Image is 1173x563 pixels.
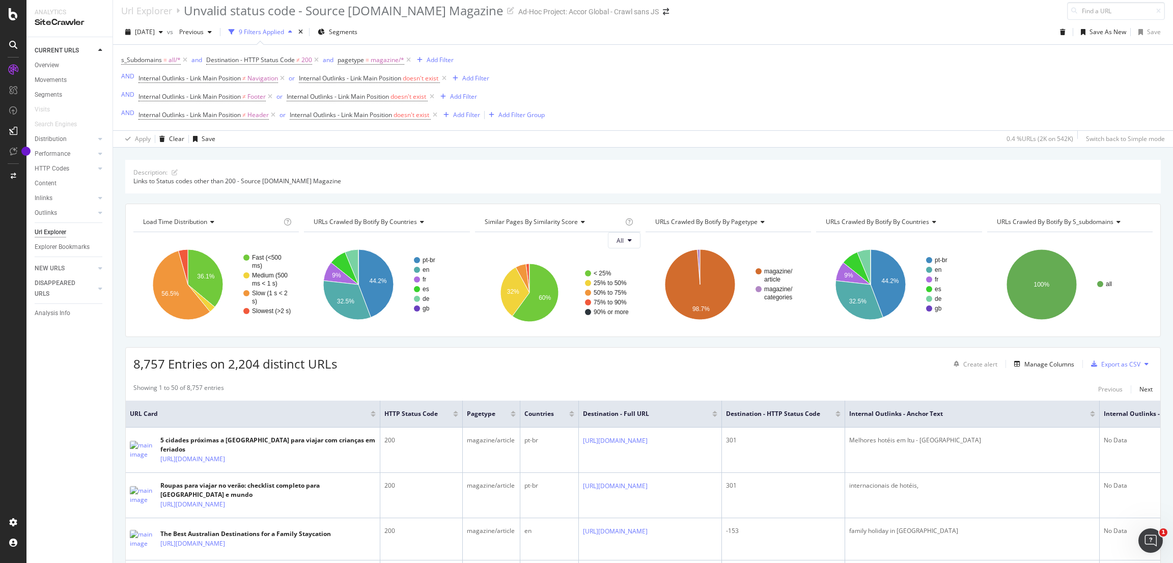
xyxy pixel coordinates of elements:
span: Previous [175,27,204,36]
div: Url Explorer [35,227,66,238]
div: Add Filter [453,110,480,119]
div: Performance [35,149,70,159]
img: main image [130,486,155,504]
text: 36.1% [197,273,214,280]
div: times [296,27,305,37]
div: magazine/article [467,436,516,445]
div: and [323,55,333,64]
span: ≠ [242,74,246,82]
div: Switch back to Simple mode [1086,134,1165,143]
a: Content [35,178,105,189]
div: Outlinks [35,208,57,218]
a: [URL][DOMAIN_NAME] [160,539,225,549]
div: Next [1139,385,1153,393]
button: Segments [314,24,361,40]
div: 200 [384,526,458,536]
span: = [163,55,167,64]
span: Footer [247,90,266,104]
text: magazine/ [764,268,793,275]
div: DISAPPEARED URLS [35,278,86,299]
span: Destination - Full URL [583,409,697,418]
span: doesn't exist [390,92,426,101]
div: Content [35,178,57,189]
span: pagetype [467,409,495,418]
button: Apply [121,131,151,147]
button: Next [1139,383,1153,396]
h4: URLs Crawled By Botify By pagetype [653,214,802,230]
text: 32.5% [337,298,354,305]
button: or [289,73,295,83]
button: Add Filter Group [485,109,545,121]
div: NEW URLS [35,263,65,274]
span: Internal Outlinks - Link Main Position [138,110,241,119]
text: 90% or more [594,308,629,316]
text: 32.5% [849,298,867,305]
h4: URLs Crawled By Botify By countries [824,214,972,230]
a: [URL][DOMAIN_NAME] [160,499,225,510]
svg: A chart. [816,240,982,329]
a: Inlinks [35,193,95,204]
a: HTTP Codes [35,163,95,174]
div: Links to Status codes other than 200 - Source [DOMAIN_NAME] Magazine [133,177,1153,185]
h4: URLs Crawled By Botify By countries [312,214,460,230]
img: main image [130,441,155,459]
button: Add Filter [449,72,489,85]
text: en [423,266,429,273]
span: vs [167,27,175,36]
div: internacionais de hotéis, [849,481,1095,490]
div: Roupas para viajar no verão: checklist completo para [GEOGRAPHIC_DATA] e mundo [160,481,376,499]
h4: Load Time Distribution [141,214,282,230]
span: doesn't exist [394,110,429,119]
span: s_Subdomains [121,55,162,64]
text: 100% [1034,281,1049,288]
text: pt-br [423,257,435,264]
div: AND [121,108,134,117]
span: magazine/* [371,53,404,67]
button: and [191,55,202,65]
span: 1 [1159,528,1167,537]
span: 2025 Sep. 1st [135,27,155,36]
div: Save [202,134,215,143]
span: 8,757 Entries on 2,204 distinct URLs [133,355,337,372]
div: 301 [726,436,841,445]
text: all [1106,280,1112,288]
div: family holiday in [GEOGRAPHIC_DATA] [849,526,1095,536]
text: 25% to 50% [594,279,627,287]
div: 301 [726,481,841,490]
h4: URLs Crawled By Botify By s_subdomains [995,214,1143,230]
span: URLs Crawled By Botify By pagetype [655,217,758,226]
div: pt-br [524,481,574,490]
span: ≠ [242,92,246,101]
div: Add Filter [450,92,477,101]
div: HTTP Codes [35,163,69,174]
button: Add Filter [436,91,477,103]
span: URLs Crawled By Botify By s_subdomains [997,217,1113,226]
text: 75% to 90% [594,299,627,306]
div: A chart. [475,257,640,329]
a: Search Engines [35,119,87,130]
text: fr [935,276,938,283]
a: [URL][DOMAIN_NAME] [583,526,648,537]
div: -153 [726,526,841,536]
a: [URL][DOMAIN_NAME] [583,481,648,491]
span: ≠ [296,55,300,64]
button: Save [189,131,215,147]
span: URL Card [130,409,368,418]
div: Analytics [35,8,104,17]
a: Movements [35,75,105,86]
a: Distribution [35,134,95,145]
span: all/* [169,53,181,67]
button: [DATE] [121,24,167,40]
button: Switch back to Simple mode [1082,131,1165,147]
text: < 25% [594,270,611,277]
div: Description: [133,168,167,177]
span: Destination - HTTP Status Code [726,409,820,418]
button: Previous [175,24,216,40]
div: The Best Australian Destinations for a Family Staycation [160,529,331,539]
button: and [323,55,333,65]
div: or [289,74,295,82]
span: pagetype [338,55,364,64]
span: Internal Outlinks - Anchor Text [849,409,1075,418]
div: Add Filter Group [498,110,545,119]
a: NEW URLS [35,263,95,274]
